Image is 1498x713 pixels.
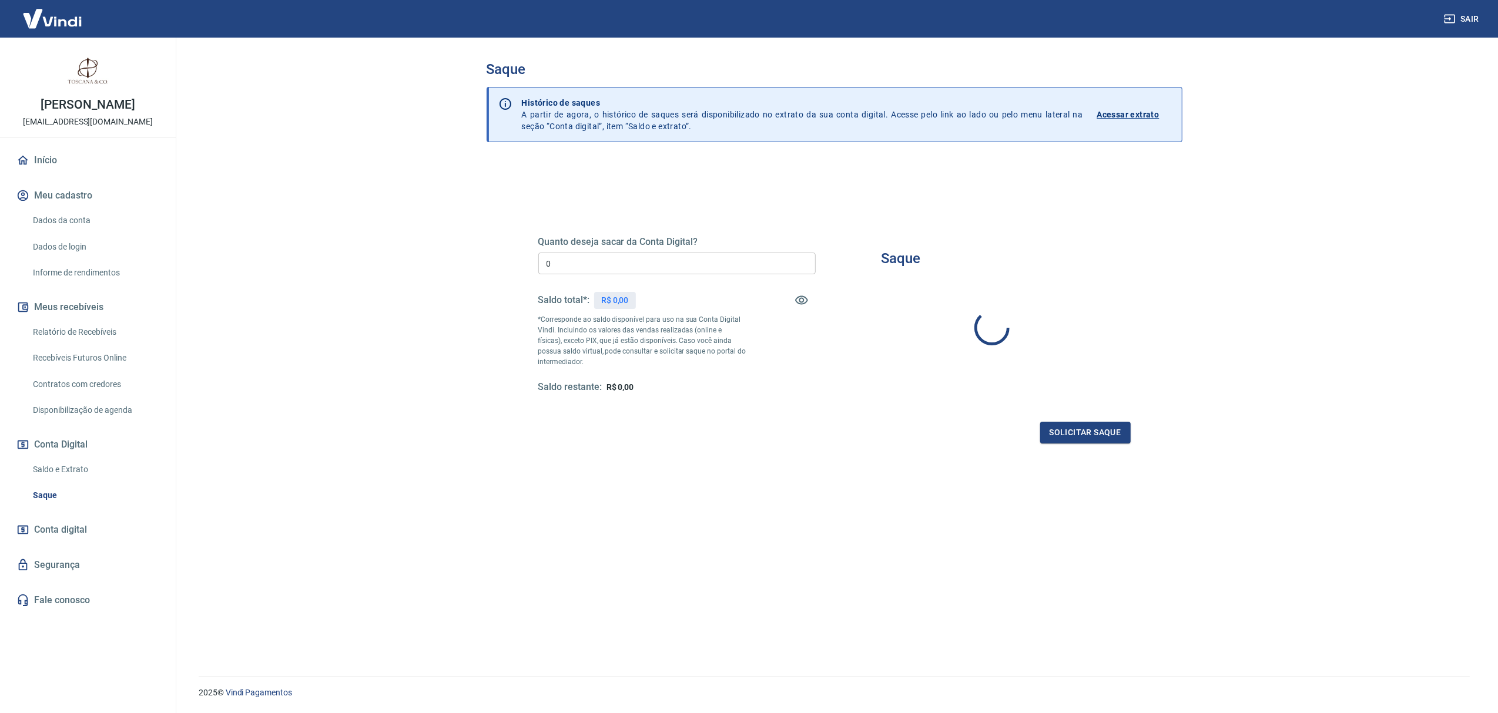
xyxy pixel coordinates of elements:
[1442,8,1484,30] button: Sair
[14,147,162,173] a: Início
[606,382,634,392] span: R$ 0,00
[538,314,746,367] p: *Corresponde ao saldo disponível para uso na sua Conta Digital Vindi. Incluindo os valores das ve...
[65,47,112,94] img: c2f7a01a-792f-4fba-94ef-e6e2ef3c5226.jpeg
[14,183,162,208] button: Meu cadastro
[1097,97,1172,132] a: Acessar extrato
[1097,109,1159,120] p: Acessar extrato
[487,61,1182,78] h3: Saque
[28,235,162,259] a: Dados de login
[28,208,162,233] a: Dados da conta
[28,483,162,507] a: Saque
[601,294,629,307] p: R$ 0,00
[34,522,87,538] span: Conta digital
[28,261,162,285] a: Informe de rendimentos
[522,97,1083,132] p: A partir de agora, o histórico de saques será disponibilizado no extrato da sua conta digital. Ac...
[226,688,292,697] a: Vindi Pagamentos
[14,1,91,36] img: Vindi
[14,587,162,613] a: Fale conosco
[23,116,153,128] p: [EMAIL_ADDRESS][DOMAIN_NAME]
[1040,422,1131,443] button: Solicitar saque
[28,372,162,396] a: Contratos com credores
[14,552,162,578] a: Segurança
[28,458,162,482] a: Saldo e Extrato
[522,97,1083,109] p: Histórico de saques
[14,517,162,543] a: Conta digital
[538,294,589,306] h5: Saldo total*:
[538,381,602,394] h5: Saldo restante:
[14,432,162,458] button: Conta Digital
[882,250,921,267] h3: Saque
[199,687,1470,699] p: 2025 ©
[28,346,162,370] a: Recebíveis Futuros Online
[28,320,162,344] a: Relatório de Recebíveis
[28,398,162,422] a: Disponibilização de agenda
[538,236,816,248] h5: Quanto deseja sacar da Conta Digital?
[41,99,135,111] p: [PERSON_NAME]
[14,294,162,320] button: Meus recebíveis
